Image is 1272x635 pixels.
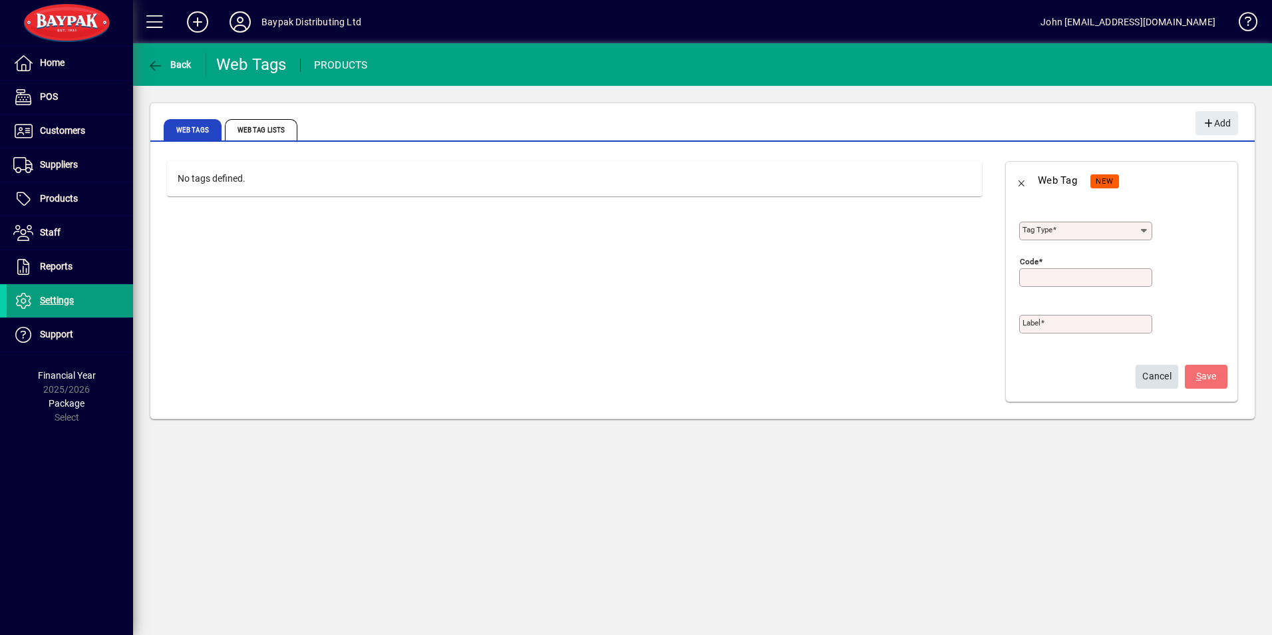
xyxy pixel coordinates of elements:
button: Add [1195,111,1238,135]
a: Products [7,182,133,216]
span: Products [40,193,78,204]
span: Web Tags [164,119,222,140]
span: ave [1196,365,1217,387]
span: Settings [40,295,74,306]
button: Add [176,10,219,34]
a: POS [7,81,133,114]
div: Baypak Distributing Ltd [261,11,361,33]
button: Profile [219,10,261,34]
span: NEW [1096,177,1114,186]
a: Support [7,318,133,351]
a: Staff [7,216,133,250]
span: Customers [40,125,85,136]
mat-label: Code [1020,257,1038,266]
span: Back [147,59,192,70]
span: Support [40,329,73,339]
div: Web Tag [1038,170,1077,191]
button: Cancel [1136,365,1178,389]
mat-label: Tag type [1023,225,1052,234]
span: Staff [40,227,61,238]
div: No tags defined. [167,161,982,196]
button: Back [144,53,195,77]
span: Reports [40,261,73,272]
span: Web Tag Lists [225,119,297,140]
app-page-header-button: Back [133,53,206,77]
button: Back [1006,164,1038,196]
span: POS [40,91,58,102]
a: Suppliers [7,148,133,182]
span: Package [49,398,84,409]
span: Financial Year [38,370,96,381]
span: Suppliers [40,159,78,170]
div: John [EMAIL_ADDRESS][DOMAIN_NAME] [1040,11,1215,33]
div: Web Tags [216,54,287,75]
span: Add [1202,112,1231,134]
span: Home [40,57,65,68]
mat-label: Label [1023,318,1040,327]
span: S [1196,371,1201,381]
button: Save [1185,365,1227,389]
a: Reports [7,250,133,284]
div: PRODUCTS [314,55,368,76]
a: Customers [7,114,133,148]
a: Home [7,47,133,80]
span: Cancel [1142,365,1172,387]
a: Knowledge Base [1229,3,1255,46]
